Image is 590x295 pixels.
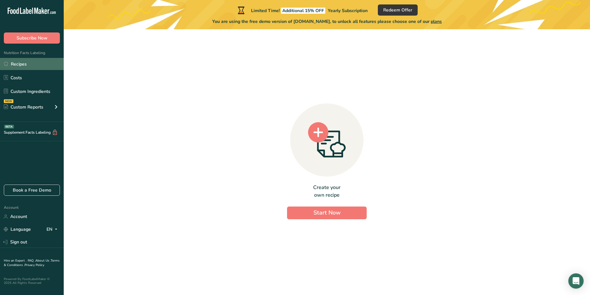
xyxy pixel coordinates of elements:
span: Redeem Offer [383,7,412,13]
div: Powered By FoodLabelMaker © 2025 All Rights Reserved [4,277,60,285]
button: Start Now [287,207,367,219]
a: FAQ . [28,258,35,263]
span: You are using the free demo version of [DOMAIN_NAME], to unlock all features please choose one of... [212,18,442,25]
span: plans [431,18,442,25]
div: BETA [4,125,14,129]
a: Book a Free Demo [4,185,60,196]
div: Open Intercom Messenger [568,273,584,289]
button: Redeem Offer [378,4,418,16]
div: NEW [4,99,13,103]
div: EN [47,226,60,233]
a: Hire an Expert . [4,258,26,263]
div: Custom Reports [4,104,43,110]
div: Create your own recipe [287,184,367,199]
span: Subscribe Now [17,35,47,41]
a: Language [4,224,31,235]
a: About Us . [35,258,51,263]
span: Yearly Subscription [328,8,368,14]
button: Subscribe Now [4,32,60,44]
span: Additional 15% OFF [281,8,325,14]
a: Terms & Conditions . [4,258,60,267]
a: Privacy Policy [25,263,44,267]
div: Limited Time! [236,6,368,14]
span: Start Now [313,209,341,216]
